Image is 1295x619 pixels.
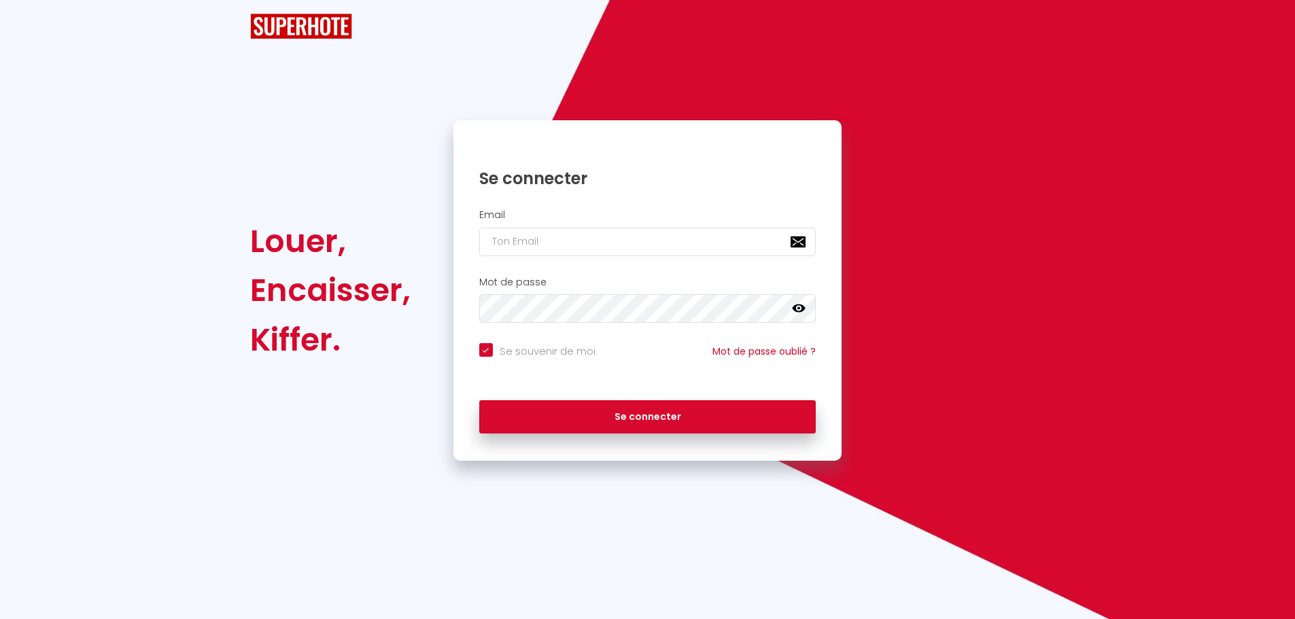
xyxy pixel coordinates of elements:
[479,168,816,189] h1: Se connecter
[250,14,352,39] img: SuperHote logo
[479,400,816,434] button: Se connecter
[479,209,816,221] h2: Email
[712,344,816,358] a: Mot de passe oublié ?
[250,266,411,315] div: Encaisser,
[479,228,816,256] input: Ton Email
[479,277,816,288] h2: Mot de passe
[250,315,411,364] div: Kiffer.
[250,217,411,266] div: Louer,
